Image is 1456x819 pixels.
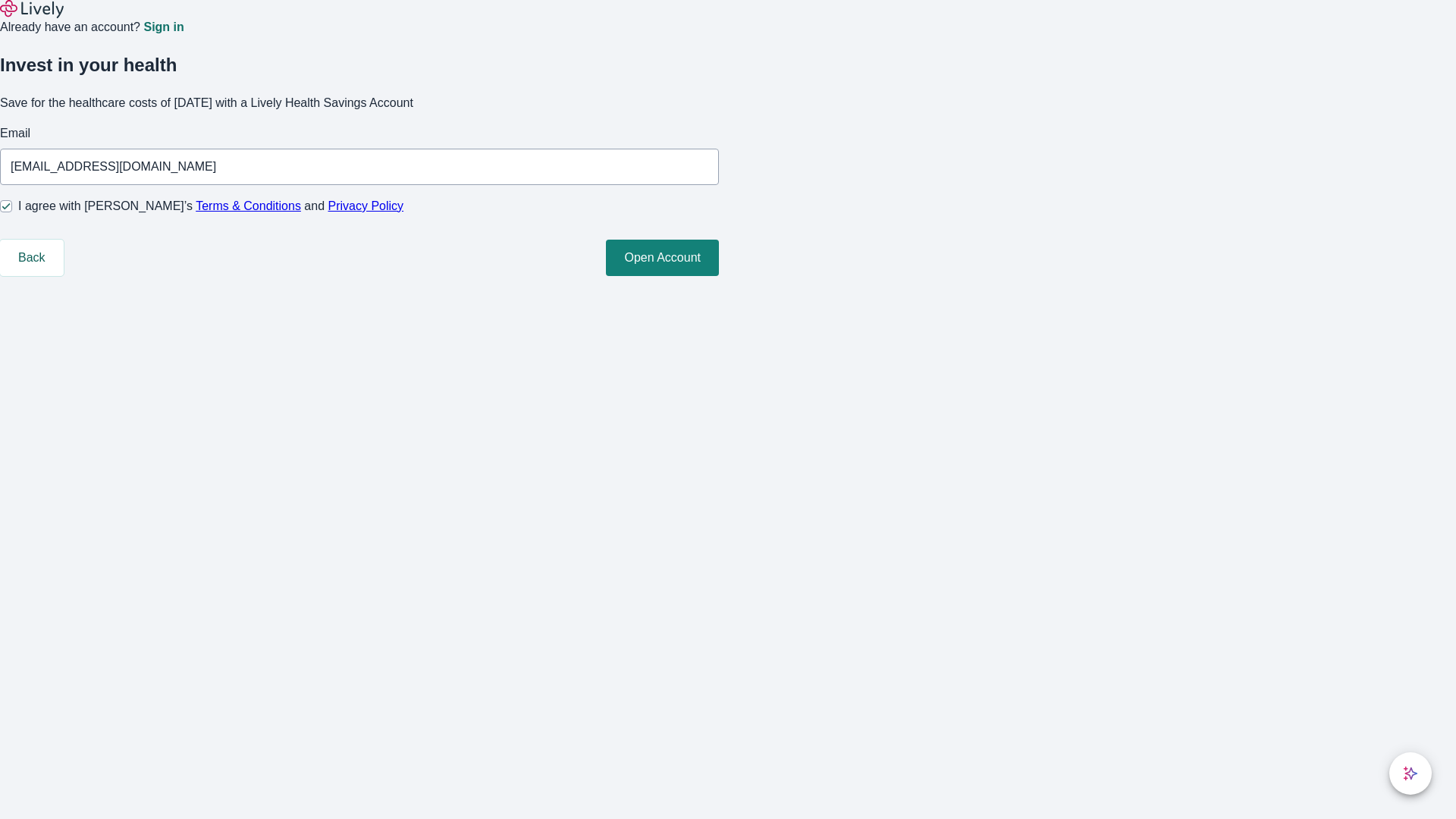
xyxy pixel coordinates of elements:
button: chat [1389,752,1432,795]
a: Terms & Conditions [196,199,301,212]
svg: Lively AI Assistant [1403,766,1418,781]
span: I agree with [PERSON_NAME]’s and [18,197,403,215]
button: Open Account [606,240,719,276]
a: Privacy Policy [328,199,404,212]
a: Sign in [143,21,184,33]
